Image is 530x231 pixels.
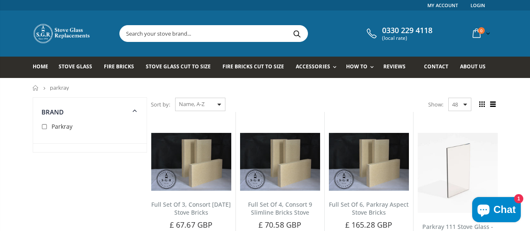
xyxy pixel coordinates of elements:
[222,63,284,70] span: Fire Bricks Cut To Size
[259,220,301,230] span: £ 70.58 GBP
[478,27,485,34] span: 0
[33,57,54,78] a: Home
[151,133,231,191] img: Full Set Of 3, Consort 4 CE Stove Bricks
[104,63,134,70] span: Fire Bricks
[460,63,486,70] span: About us
[424,57,455,78] a: Contact
[489,100,498,109] span: List view
[248,200,312,216] a: Full Set Of 4, Consort 9 Slimline Bricks Stove
[288,26,307,42] button: Search
[33,63,48,70] span: Home
[146,57,217,78] a: Stove Glass Cut To Size
[382,26,432,35] span: 0330 229 4118
[222,57,290,78] a: Fire Bricks Cut To Size
[104,57,140,78] a: Fire Bricks
[41,108,64,116] span: Brand
[33,85,39,91] a: Home
[50,84,69,91] span: parkray
[296,63,330,70] span: Accessories
[383,63,406,70] span: Reviews
[383,57,412,78] a: Reviews
[151,97,170,112] span: Sort by:
[52,122,72,130] span: Parkray
[329,133,409,191] img: Full Set Of 6, Parkray Aspect Stove Bricks
[170,220,212,230] span: £ 67.67 GBP
[329,200,408,216] a: Full Set Of 6, Parkray Aspect Stove Bricks
[346,57,378,78] a: How To
[59,63,92,70] span: Stove Glass
[418,133,498,213] img: Parkray 111 Stove Glass
[120,26,401,42] input: Search your stove brand...
[240,133,320,191] img: Full Set Of 4, Consort 9 Slimline Bricks Stove
[470,197,523,224] inbox-online-store-chat: Shopify online store chat
[382,35,432,41] span: (local rate)
[478,100,487,109] span: Grid view
[146,63,211,70] span: Stove Glass Cut To Size
[469,25,492,42] a: 0
[424,63,448,70] span: Contact
[33,23,91,44] img: Stove Glass Replacement
[59,57,98,78] a: Stove Glass
[428,98,443,111] span: Show:
[296,57,340,78] a: Accessories
[460,57,492,78] a: About us
[346,63,367,70] span: How To
[345,220,392,230] span: £ 165.28 GBP
[151,200,231,216] a: Full Set Of 3, Consort [DATE] Stove Bricks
